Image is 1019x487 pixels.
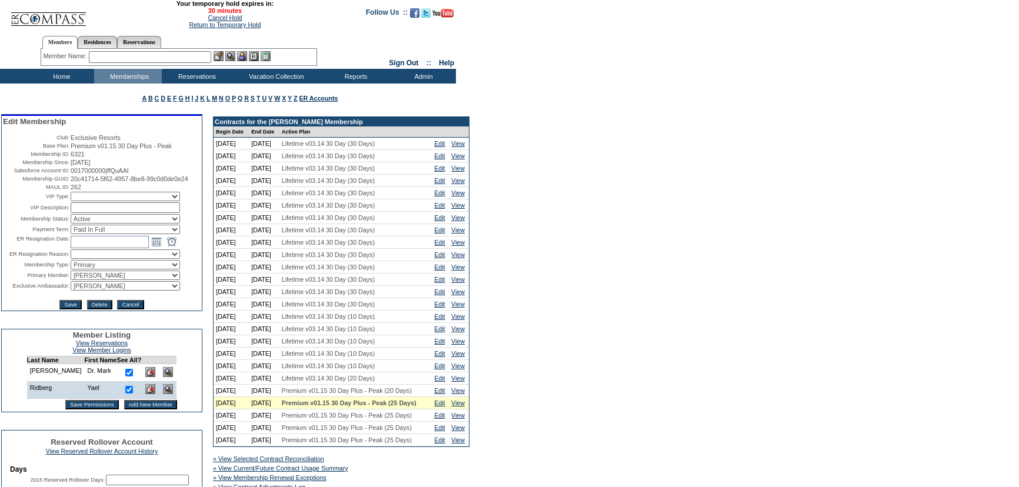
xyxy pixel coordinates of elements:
[84,364,116,382] td: Dr. Mark
[165,235,178,248] a: Open the time view popup.
[214,385,249,397] td: [DATE]
[432,9,454,18] img: Subscribe to our YouTube Channel
[451,436,465,443] a: View
[279,126,432,138] td: Active Plan
[145,367,155,377] img: Delete
[451,239,465,246] a: View
[451,202,465,209] a: View
[321,69,388,84] td: Reports
[288,95,292,102] a: Y
[274,95,280,102] a: W
[282,177,375,184] span: Lifetime v03.14 30 Day (30 Days)
[87,300,112,309] input: Delete
[249,311,279,323] td: [DATE]
[3,271,69,280] td: Primary Member:
[3,142,69,149] td: Base Plan:
[10,465,194,473] td: Days
[124,400,178,409] input: Add New Member
[145,384,155,394] img: Delete
[249,199,279,212] td: [DATE]
[249,335,279,348] td: [DATE]
[434,276,445,283] a: Edit
[249,187,279,199] td: [DATE]
[76,339,128,346] a: View Reservations
[200,95,205,102] a: K
[451,313,465,320] a: View
[434,375,445,382] a: Edit
[249,51,259,61] img: Reservations
[249,150,279,162] td: [DATE]
[30,477,105,483] label: 2015 Reserved Rollover Days:
[434,387,445,394] a: Edit
[451,325,465,332] a: View
[249,397,279,409] td: [DATE]
[432,12,454,19] a: Subscribe to our YouTube Channel
[249,409,279,422] td: [DATE]
[434,239,445,246] a: Edit
[167,95,171,102] a: E
[3,214,69,224] td: Membership Status:
[249,138,279,150] td: [DATE]
[214,150,249,162] td: [DATE]
[262,95,267,102] a: U
[185,95,190,102] a: H
[163,367,173,377] img: View Dashboard
[42,36,78,49] a: Members
[3,281,69,291] td: Exclusive Ambassador:
[214,199,249,212] td: [DATE]
[451,375,465,382] a: View
[299,95,338,102] a: ER Accounts
[434,140,445,147] a: Edit
[434,288,445,295] a: Edit
[26,69,94,84] td: Home
[237,51,247,61] img: Impersonate
[282,375,375,382] span: Lifetime v03.14 30 Day (20 Days)
[434,313,445,320] a: Edit
[150,235,163,248] a: Open the calendar popup.
[3,159,69,166] td: Membership Since:
[214,51,224,61] img: b_edit.gif
[26,381,84,399] td: Ridberg
[282,436,412,443] span: Premium v01.15 30 Day Plus - Peak (25 Days)
[189,21,261,28] a: Return to Temporary Hold
[249,175,279,187] td: [DATE]
[434,165,445,172] a: Edit
[282,152,375,159] span: Lifetime v03.14 30 Day (30 Days)
[249,236,279,249] td: [DATE]
[214,261,249,273] td: [DATE]
[282,325,375,332] span: Lifetime v03.14 30 Day (10 Days)
[26,364,84,382] td: [PERSON_NAME]
[214,126,249,138] td: Begin Date
[10,2,86,26] img: Compass Home
[232,95,236,102] a: P
[238,95,242,102] a: Q
[451,226,465,234] a: View
[434,301,445,308] a: Edit
[282,301,375,308] span: Lifetime v03.14 30 Day (30 Days)
[282,288,375,295] span: Lifetime v03.14 30 Day (30 Days)
[214,348,249,360] td: [DATE]
[214,409,249,422] td: [DATE]
[163,384,173,394] img: View Dashboard
[71,167,129,174] span: 0017000000jffQuAAI
[3,202,69,213] td: VIP Description:
[434,189,445,196] a: Edit
[451,152,465,159] a: View
[249,224,279,236] td: [DATE]
[434,226,445,234] a: Edit
[214,323,249,335] td: [DATE]
[282,226,375,234] span: Lifetime v03.14 30 Day (30 Days)
[195,95,198,102] a: J
[51,438,153,446] span: Reserved Rollover Account
[439,59,454,67] a: Help
[282,276,375,283] span: Lifetime v03.14 30 Day (30 Days)
[214,298,249,311] td: [DATE]
[434,177,445,184] a: Edit
[434,362,445,369] a: Edit
[214,360,249,372] td: [DATE]
[214,434,249,446] td: [DATE]
[214,138,249,150] td: [DATE]
[214,422,249,434] td: [DATE]
[451,301,465,308] a: View
[249,348,279,360] td: [DATE]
